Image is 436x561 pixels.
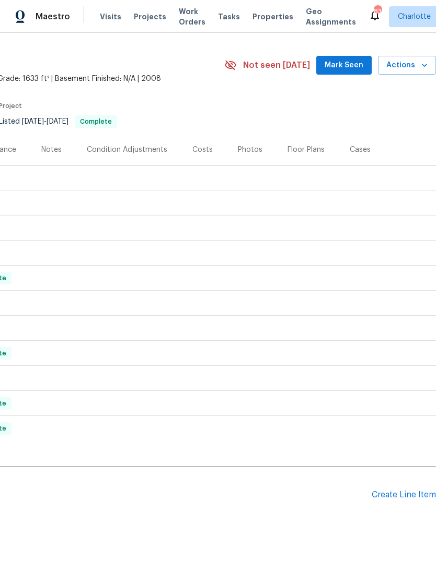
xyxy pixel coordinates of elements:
span: Maestro [36,11,70,22]
div: Condition Adjustments [87,145,167,155]
span: Mark Seen [325,59,363,72]
div: Photos [238,145,262,155]
span: - [22,118,68,125]
span: Geo Assignments [306,6,356,27]
span: [DATE] [47,118,68,125]
span: Work Orders [179,6,205,27]
div: Notes [41,145,62,155]
span: Charlotte [398,11,431,22]
div: Costs [192,145,213,155]
span: Tasks [218,13,240,20]
span: Visits [100,11,121,22]
div: Cases [350,145,371,155]
span: Projects [134,11,166,22]
span: Complete [76,118,116,125]
span: Not seen [DATE] [243,60,310,70]
button: Mark Seen [316,56,372,75]
div: 83 [374,6,381,17]
div: Floor Plans [288,145,325,155]
span: [DATE] [22,118,44,125]
button: Actions [378,56,436,75]
span: Actions [386,59,428,72]
span: Properties [253,11,293,22]
div: Create Line Item [372,490,436,500]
